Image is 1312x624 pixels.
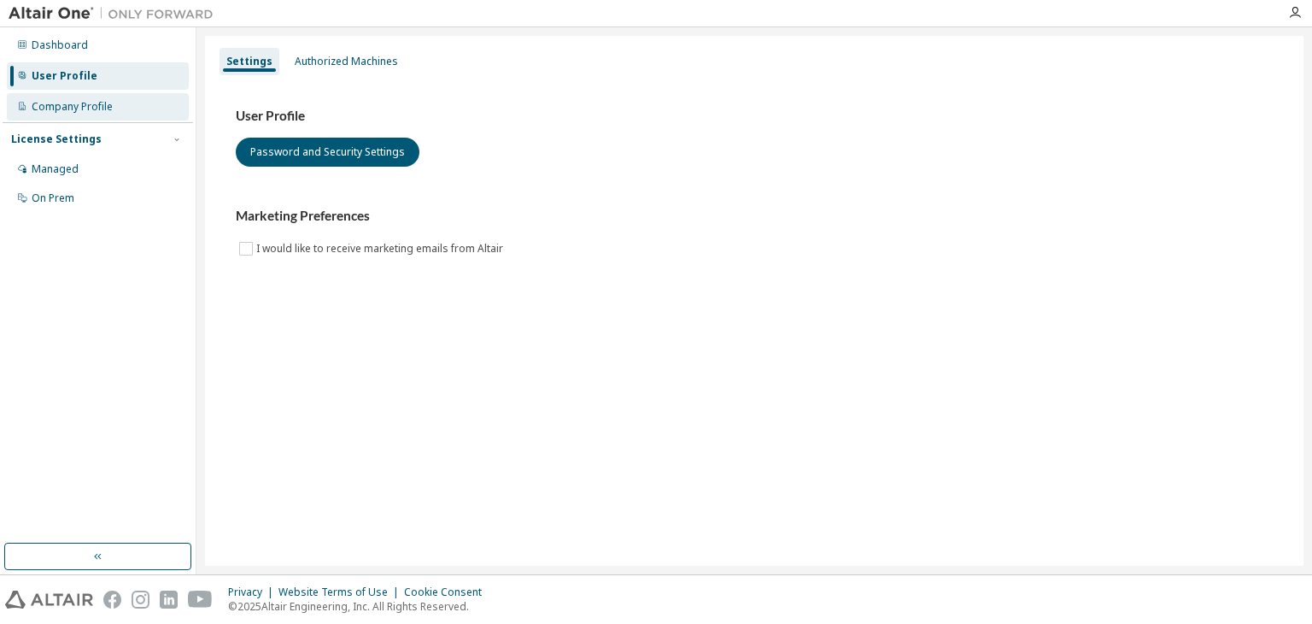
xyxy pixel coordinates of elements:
div: Authorized Machines [295,55,398,68]
img: facebook.svg [103,591,121,609]
div: License Settings [11,132,102,146]
img: youtube.svg [188,591,213,609]
div: Managed [32,162,79,176]
div: Privacy [228,586,278,599]
h3: User Profile [236,108,1273,125]
div: Cookie Consent [404,586,492,599]
label: I would like to receive marketing emails from Altair [256,238,507,259]
p: © 2025 Altair Engineering, Inc. All Rights Reserved. [228,599,492,614]
img: altair_logo.svg [5,591,93,609]
div: Settings [226,55,272,68]
div: Company Profile [32,100,113,114]
img: linkedin.svg [160,591,178,609]
div: On Prem [32,191,74,205]
button: Password and Security Settings [236,138,419,167]
div: Dashboard [32,38,88,52]
div: Website Terms of Use [278,586,404,599]
div: User Profile [32,69,97,83]
img: instagram.svg [132,591,149,609]
img: Altair One [9,5,222,22]
h3: Marketing Preferences [236,208,1273,225]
